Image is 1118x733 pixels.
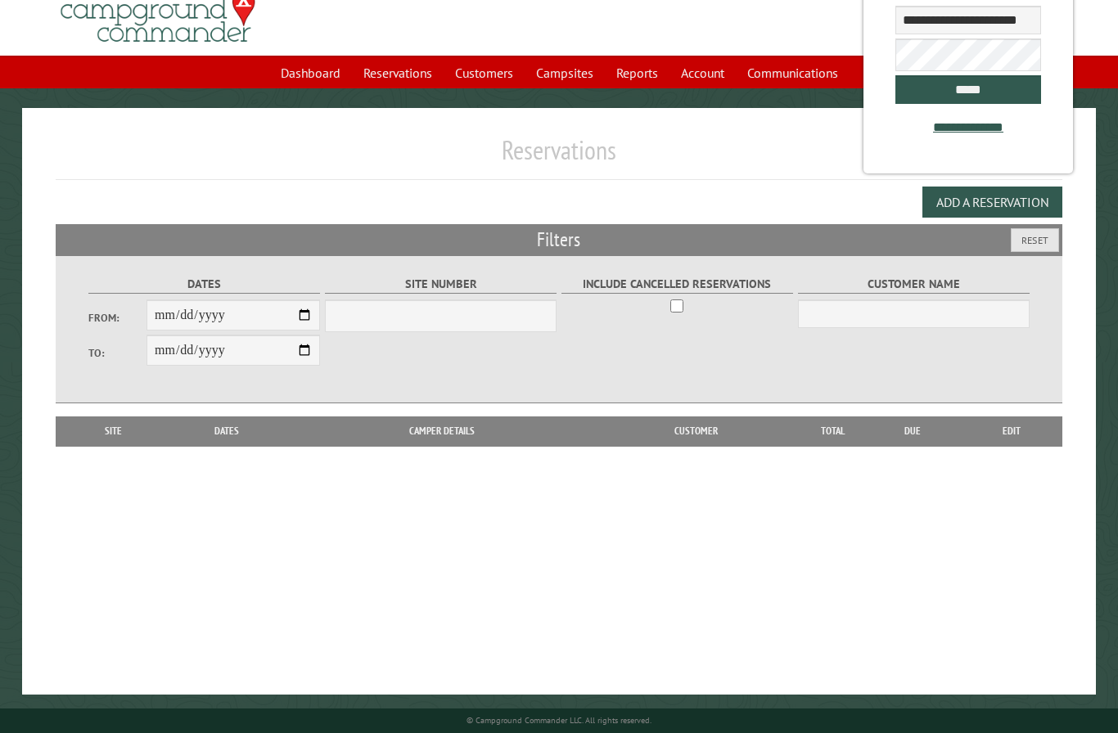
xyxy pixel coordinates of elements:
th: Edit [960,416,1062,446]
a: Reservations [354,57,442,88]
label: Dates [88,275,320,294]
th: Site [64,416,162,446]
label: To: [88,345,147,361]
a: Campsites [526,57,603,88]
th: Customer [592,416,800,446]
th: Dates [162,416,291,446]
label: Site Number [325,275,557,294]
a: Account [671,57,734,88]
th: Camper Details [291,416,592,446]
button: Reset [1011,228,1059,252]
label: Customer Name [798,275,1030,294]
h1: Reservations [56,134,1062,179]
label: Include Cancelled Reservations [561,275,793,294]
a: Customers [445,57,523,88]
th: Due [866,416,961,446]
a: Dashboard [271,57,350,88]
a: Reports [606,57,668,88]
button: Add a Reservation [922,187,1062,218]
small: © Campground Commander LLC. All rights reserved. [467,715,651,726]
a: Communications [737,57,848,88]
h2: Filters [56,224,1062,255]
th: Total [800,416,866,446]
label: From: [88,310,147,326]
